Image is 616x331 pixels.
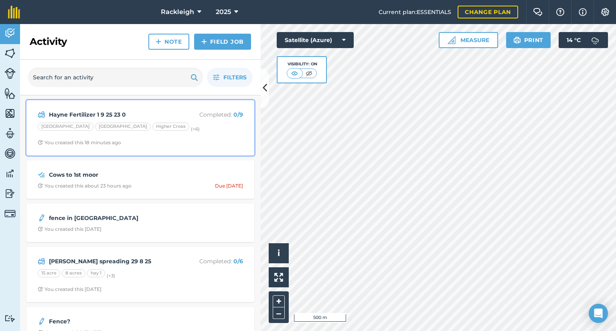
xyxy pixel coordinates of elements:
img: Two speech bubbles overlapping with the left bubble in the forefront [533,8,543,16]
img: svg+xml;base64,PHN2ZyB4bWxucz0iaHR0cDovL3d3dy53My5vcmcvMjAwMC9zdmciIHdpZHRoPSI1MCIgaGVpZ2h0PSI0MC... [290,69,300,77]
img: svg+xml;base64,PHN2ZyB4bWxucz0iaHR0cDovL3d3dy53My5vcmcvMjAwMC9zdmciIHdpZHRoPSIxNCIgaGVpZ2h0PSIyNC... [201,37,207,46]
img: svg+xml;base64,PHN2ZyB4bWxucz0iaHR0cDovL3d3dy53My5vcmcvMjAwMC9zdmciIHdpZHRoPSIxNyIgaGVpZ2h0PSIxNy... [579,7,587,17]
img: svg+xml;base64,PD94bWwgdmVyc2lvbj0iMS4wIiBlbmNvZGluZz0idXRmLTgiPz4KPCEtLSBHZW5lcmF0b3I6IEFkb2JlIE... [4,68,16,79]
button: Measure [439,32,498,48]
img: svg+xml;base64,PD94bWwgdmVyc2lvbj0iMS4wIiBlbmNvZGluZz0idXRmLTgiPz4KPCEtLSBHZW5lcmF0b3I6IEFkb2JlIE... [4,208,16,219]
img: svg+xml;base64,PHN2ZyB4bWxucz0iaHR0cDovL3d3dy53My5vcmcvMjAwMC9zdmciIHdpZHRoPSIxOSIgaGVpZ2h0PSIyNC... [513,35,521,45]
img: A question mark icon [555,8,565,16]
div: You created this 18 minutes ago [38,139,121,146]
strong: 0 / 9 [233,111,243,118]
img: svg+xml;base64,PD94bWwgdmVyc2lvbj0iMS4wIiBlbmNvZGluZz0idXRmLTgiPz4KPCEtLSBHZW5lcmF0b3I6IEFkb2JlIE... [4,188,16,200]
div: Due [DATE] [215,183,243,189]
img: Clock with arrow pointing clockwise [38,183,43,188]
a: Cows to 1st moorClock with arrow pointing clockwiseYou created this about 23 hours agoDue [DATE] [31,165,249,194]
img: svg+xml;base64,PHN2ZyB4bWxucz0iaHR0cDovL3d3dy53My5vcmcvMjAwMC9zdmciIHdpZHRoPSIxNCIgaGVpZ2h0PSIyNC... [156,37,161,46]
strong: Fence? [49,317,176,326]
a: Change plan [458,6,518,18]
img: Clock with arrow pointing clockwise [38,226,43,232]
strong: fence in [GEOGRAPHIC_DATA] [49,214,176,222]
div: You created this [DATE] [38,226,101,232]
button: Print [506,32,551,48]
img: Ruler icon [448,36,456,44]
div: hay 1 [87,269,105,277]
div: Open Intercom Messenger [589,304,608,323]
img: svg+xml;base64,PD94bWwgdmVyc2lvbj0iMS4wIiBlbmNvZGluZz0idXRmLTgiPz4KPCEtLSBHZW5lcmF0b3I6IEFkb2JlIE... [4,147,16,159]
img: svg+xml;base64,PHN2ZyB4bWxucz0iaHR0cDovL3d3dy53My5vcmcvMjAwMC9zdmciIHdpZHRoPSI1NiIgaGVpZ2h0PSI2MC... [4,107,16,119]
a: Note [148,34,189,50]
a: Hayne Fertilizer 1 9 25 23 0Completed: 0/9[GEOGRAPHIC_DATA][GEOGRAPHIC_DATA]Higher Cross(+6)Clock... [31,105,249,151]
div: Higher Cross [152,123,189,131]
img: svg+xml;base64,PD94bWwgdmVyc2lvbj0iMS4wIiBlbmNvZGluZz0idXRmLTgiPz4KPCEtLSBHZW5lcmF0b3I6IEFkb2JlIE... [38,170,45,180]
span: 14 ° C [567,32,581,48]
small: (+ 3 ) [107,273,115,279]
div: 8 acres [62,269,85,277]
span: Current plan : ESSENTIALS [379,8,451,16]
a: fence in [GEOGRAPHIC_DATA]Clock with arrow pointing clockwiseYou created this [DATE] [31,208,249,237]
button: 14 °C [559,32,608,48]
img: svg+xml;base64,PHN2ZyB4bWxucz0iaHR0cDovL3d3dy53My5vcmcvMjAwMC9zdmciIHdpZHRoPSI1MCIgaGVpZ2h0PSI0MC... [304,69,314,77]
strong: 0 / 6 [233,258,243,265]
img: svg+xml;base64,PD94bWwgdmVyc2lvbj0iMS4wIiBlbmNvZGluZz0idXRmLTgiPz4KPCEtLSBHZW5lcmF0b3I6IEFkb2JlIE... [4,315,16,322]
input: Search for an activity [28,68,203,87]
div: [GEOGRAPHIC_DATA] [95,123,151,131]
img: svg+xml;base64,PD94bWwgdmVyc2lvbj0iMS4wIiBlbmNvZGluZz0idXRmLTgiPz4KPCEtLSBHZW5lcmF0b3I6IEFkb2JlIE... [4,168,16,180]
button: Filters [207,68,253,87]
img: fieldmargin Logo [8,6,20,18]
img: svg+xml;base64,PHN2ZyB4bWxucz0iaHR0cDovL3d3dy53My5vcmcvMjAwMC9zdmciIHdpZHRoPSI1NiIgaGVpZ2h0PSI2MC... [4,87,16,99]
a: Field Job [194,34,251,50]
div: 15 acre [38,269,60,277]
div: [GEOGRAPHIC_DATA] [38,123,93,131]
p: Completed : [179,110,243,119]
button: Satellite (Azure) [277,32,354,48]
img: svg+xml;base64,PHN2ZyB4bWxucz0iaHR0cDovL3d3dy53My5vcmcvMjAwMC9zdmciIHdpZHRoPSI1NiIgaGVpZ2h0PSI2MC... [4,47,16,59]
strong: Hayne Fertilizer 1 9 25 23 0 [49,110,176,119]
img: svg+xml;base64,PD94bWwgdmVyc2lvbj0iMS4wIiBlbmNvZGluZz0idXRmLTgiPz4KPCEtLSBHZW5lcmF0b3I6IEFkb2JlIE... [38,317,46,326]
div: Visibility: On [287,61,317,67]
img: svg+xml;base64,PD94bWwgdmVyc2lvbj0iMS4wIiBlbmNvZGluZz0idXRmLTgiPz4KPCEtLSBHZW5lcmF0b3I6IEFkb2JlIE... [38,110,45,119]
button: + [273,295,285,307]
small: (+ 6 ) [191,126,200,132]
strong: [PERSON_NAME] spreading 29 8 25 [49,257,176,266]
span: 2025 [216,7,231,17]
img: Four arrows, one pointing top left, one top right, one bottom right and the last bottom left [274,273,283,282]
span: Filters [223,73,247,82]
img: svg+xml;base64,PD94bWwgdmVyc2lvbj0iMS4wIiBlbmNvZGluZz0idXRmLTgiPz4KPCEtLSBHZW5lcmF0b3I6IEFkb2JlIE... [38,256,45,266]
div: You created this about 23 hours ago [38,183,132,189]
a: [PERSON_NAME] spreading 29 8 25Completed: 0/615 acre8 acreshay 1(+3)Clock with arrow pointing clo... [31,252,249,297]
span: Rackleigh [161,7,194,17]
strong: Cows to 1st moor [49,170,176,179]
img: svg+xml;base64,PD94bWwgdmVyc2lvbj0iMS4wIiBlbmNvZGluZz0idXRmLTgiPz4KPCEtLSBHZW5lcmF0b3I6IEFkb2JlIE... [587,32,603,48]
h2: Activity [30,35,67,48]
img: svg+xml;base64,PD94bWwgdmVyc2lvbj0iMS4wIiBlbmNvZGluZz0idXRmLTgiPz4KPCEtLSBHZW5lcmF0b3I6IEFkb2JlIE... [38,213,46,223]
img: Clock with arrow pointing clockwise [38,287,43,292]
p: Completed : [179,257,243,266]
img: svg+xml;base64,PD94bWwgdmVyc2lvbj0iMS4wIiBlbmNvZGluZz0idXRmLTgiPz4KPCEtLSBHZW5lcmF0b3I6IEFkb2JlIE... [4,27,16,39]
span: i [278,248,280,258]
div: You created this [DATE] [38,286,101,293]
button: i [269,243,289,263]
img: A cog icon [600,8,610,16]
button: – [273,307,285,319]
img: svg+xml;base64,PHN2ZyB4bWxucz0iaHR0cDovL3d3dy53My5vcmcvMjAwMC9zdmciIHdpZHRoPSIxOSIgaGVpZ2h0PSIyNC... [190,73,198,82]
img: svg+xml;base64,PD94bWwgdmVyc2lvbj0iMS4wIiBlbmNvZGluZz0idXRmLTgiPz4KPCEtLSBHZW5lcmF0b3I6IEFkb2JlIE... [4,127,16,139]
img: Clock with arrow pointing clockwise [38,140,43,145]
